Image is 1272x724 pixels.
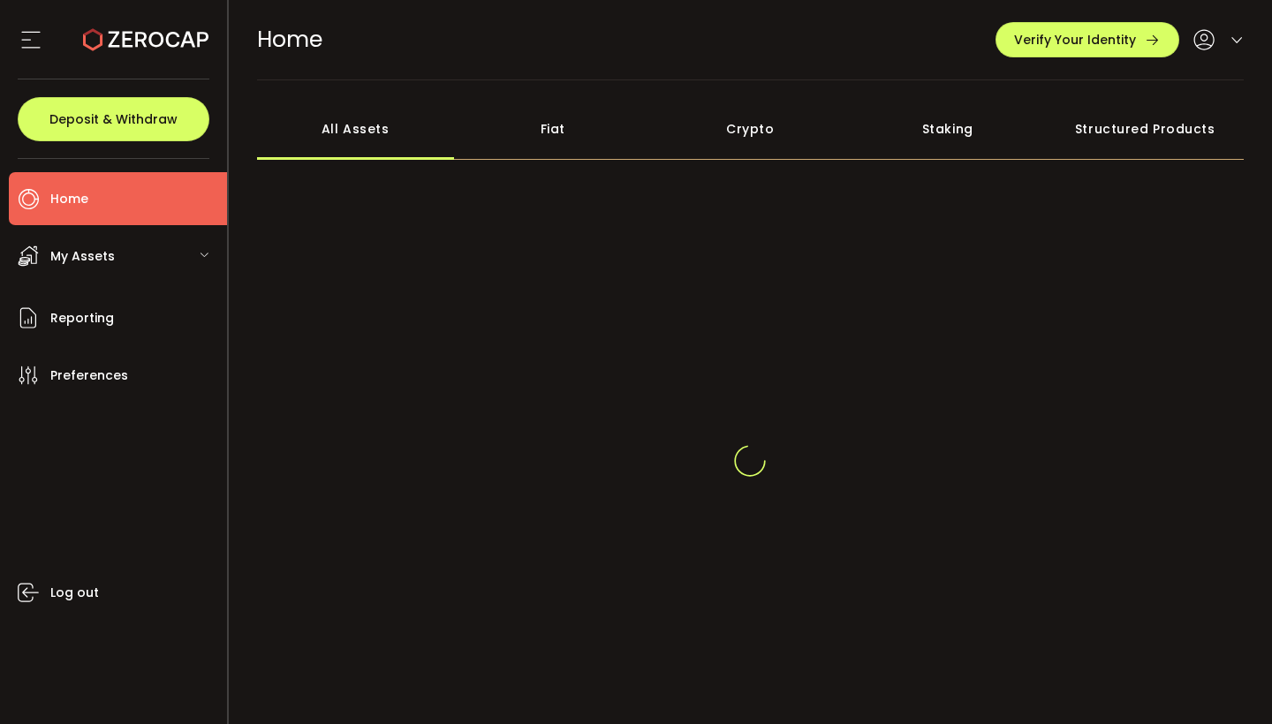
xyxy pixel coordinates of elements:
[50,244,115,269] span: My Assets
[50,363,128,388] span: Preferences
[50,580,99,606] span: Log out
[50,305,114,331] span: Reporting
[50,186,88,212] span: Home
[1047,98,1245,160] div: Structured Products
[257,98,455,160] div: All Assets
[257,24,322,55] span: Home
[18,97,209,141] button: Deposit & Withdraw
[849,98,1047,160] div: Staking
[652,98,850,160] div: Crypto
[454,98,652,160] div: Fiat
[49,113,178,125] span: Deposit & Withdraw
[996,22,1179,57] button: Verify Your Identity
[1014,34,1136,46] span: Verify Your Identity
